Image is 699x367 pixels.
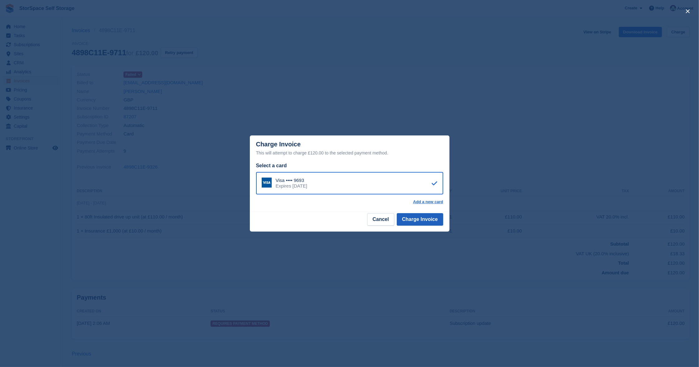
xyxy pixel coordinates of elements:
[413,199,443,204] a: Add a new card
[256,162,443,169] div: Select a card
[256,141,443,157] div: Charge Invoice
[276,183,307,189] div: Expires [DATE]
[683,6,693,16] button: close
[256,149,443,157] div: This will attempt to charge £120.00 to the selected payment method.
[262,178,272,188] img: Visa Logo
[367,213,394,226] button: Cancel
[276,178,307,183] div: Visa •••• 9693
[397,213,443,226] button: Charge Invoice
